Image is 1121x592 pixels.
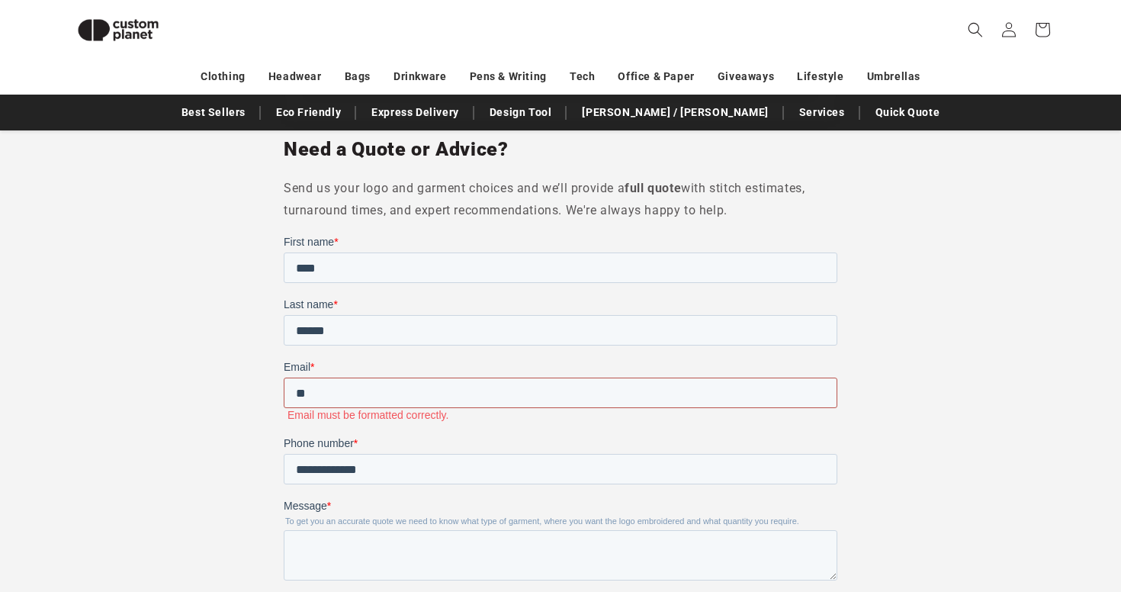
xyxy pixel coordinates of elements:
[65,6,172,54] img: Custom Planet
[959,13,992,47] summary: Search
[482,99,560,126] a: Design Tool
[268,99,349,126] a: Eco Friendly
[393,63,446,90] a: Drinkware
[868,99,948,126] a: Quick Quote
[364,99,467,126] a: Express Delivery
[574,99,776,126] a: [PERSON_NAME] / [PERSON_NAME]
[570,63,595,90] a: Tech
[797,63,843,90] a: Lifestyle
[284,178,837,222] p: Send us your logo and garment choices and we’ll provide a with stitch estimates, turnaround times...
[470,63,547,90] a: Pens & Writing
[867,63,920,90] a: Umbrellas
[284,137,837,162] h2: Need a Quote or Advice?
[174,99,253,126] a: Best Sellers
[859,427,1121,592] iframe: Chat Widget
[201,63,246,90] a: Clothing
[268,63,322,90] a: Headwear
[792,99,853,126] a: Services
[345,63,371,90] a: Bags
[618,63,694,90] a: Office & Paper
[625,181,681,195] strong: full quote
[718,63,774,90] a: Giveaways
